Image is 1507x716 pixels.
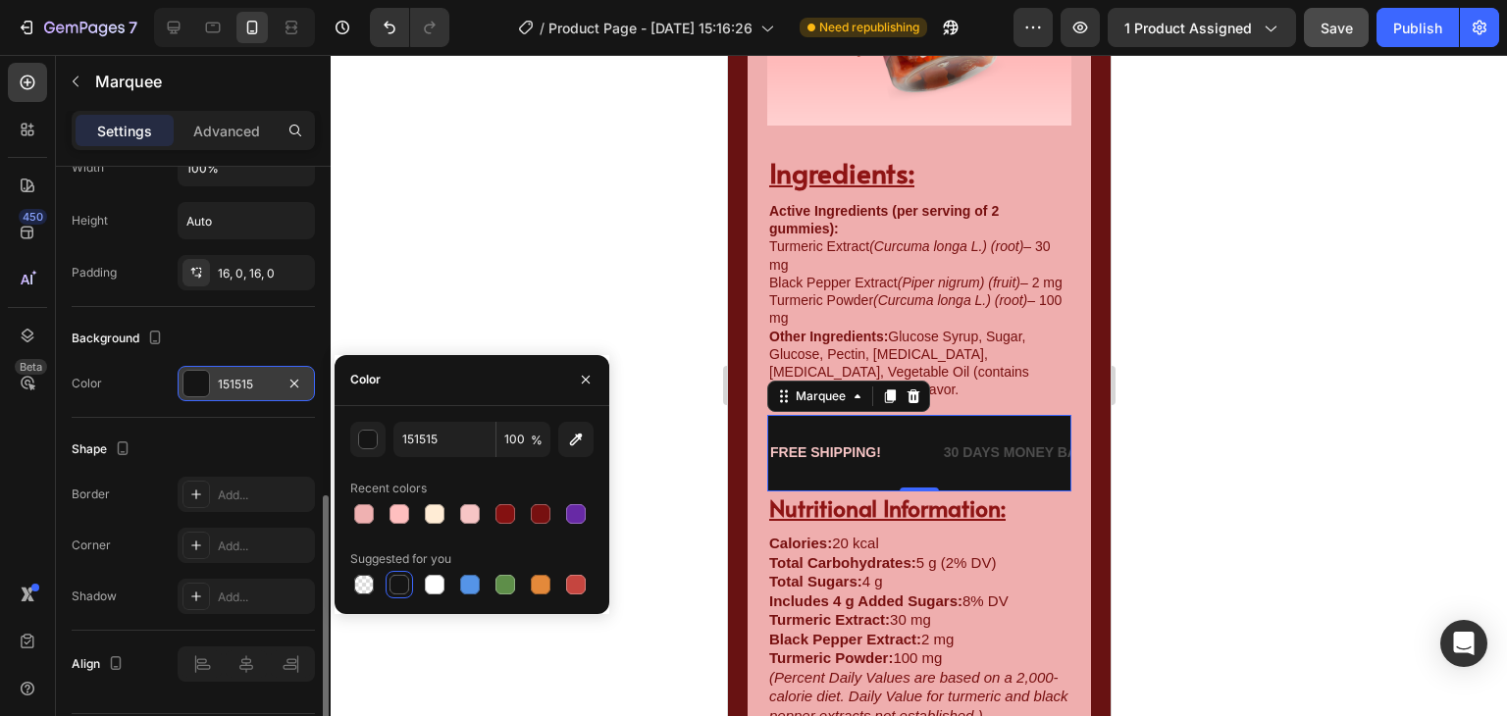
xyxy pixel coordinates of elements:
span: % [531,432,543,449]
div: Marquee [64,332,122,350]
span: / [540,18,545,38]
input: Auto [179,203,314,238]
p: Settings [97,121,152,141]
div: Suggested for you [350,550,451,568]
div: Height [72,212,108,230]
div: Add... [218,486,310,504]
div: Padding [72,264,117,281]
p: 7 [129,16,137,39]
strong: Total Sugars: [41,518,134,535]
p: 20 kcal [41,479,341,498]
div: 30 DAYS MONEY BACK GUARANTEE [214,384,462,412]
div: Corner [72,537,111,554]
div: 450 [19,209,47,225]
i: (Percent Daily Values are based on a 2,000-calorie diet. Daily Value for turmeric and black peppe... [41,614,340,669]
strong: Total Carbohydrates: [41,499,188,516]
strong: Includes 4 g Added Sugars: [41,537,234,554]
p: 8% DV [41,537,341,556]
span: Save [1321,20,1353,36]
button: 1 product assigned [1108,8,1296,47]
p: 5 g (2% DV) [41,498,341,518]
p: 2 mg [41,575,341,594]
p: Marquee [95,70,307,93]
p: Advanced [193,121,260,141]
strong: Calories: [41,480,104,496]
strong: Black Pepper Extract: [41,576,193,592]
div: 151515 [218,376,275,393]
div: Shadow [72,588,117,605]
p: 100 mg [41,593,341,670]
strong: Turmeric Powder: [41,594,165,611]
div: 16, 0, 16, 0 [218,265,310,282]
div: Undo/Redo [370,8,449,47]
div: Add... [218,588,310,606]
div: Add... [218,537,310,555]
div: Shape [72,436,134,463]
span: 1 product assigned [1124,18,1252,38]
div: Open Intercom Messenger [1440,620,1487,667]
span: Need republishing [819,19,919,36]
input: Eg: FFFFFF [393,422,495,457]
strong: Turmeric Extract: [41,556,162,573]
p: 4 g [41,517,341,537]
h3: Nutritional Information: [39,436,343,470]
input: Auto [179,150,314,185]
span: Product Page - [DATE] 15:16:26 [548,18,753,38]
div: Publish [1393,18,1442,38]
iframe: Design area [728,55,1111,716]
div: Beta [15,359,47,375]
button: Save [1304,8,1369,47]
div: Width [72,159,104,177]
p: 30 mg [41,555,341,575]
div: Background [72,326,167,352]
div: Color [72,375,102,392]
div: Border [72,486,110,503]
div: Align [72,651,128,678]
div: Color [350,371,381,388]
button: Publish [1377,8,1459,47]
button: 7 [8,8,146,47]
div: Recent colors [350,480,427,497]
